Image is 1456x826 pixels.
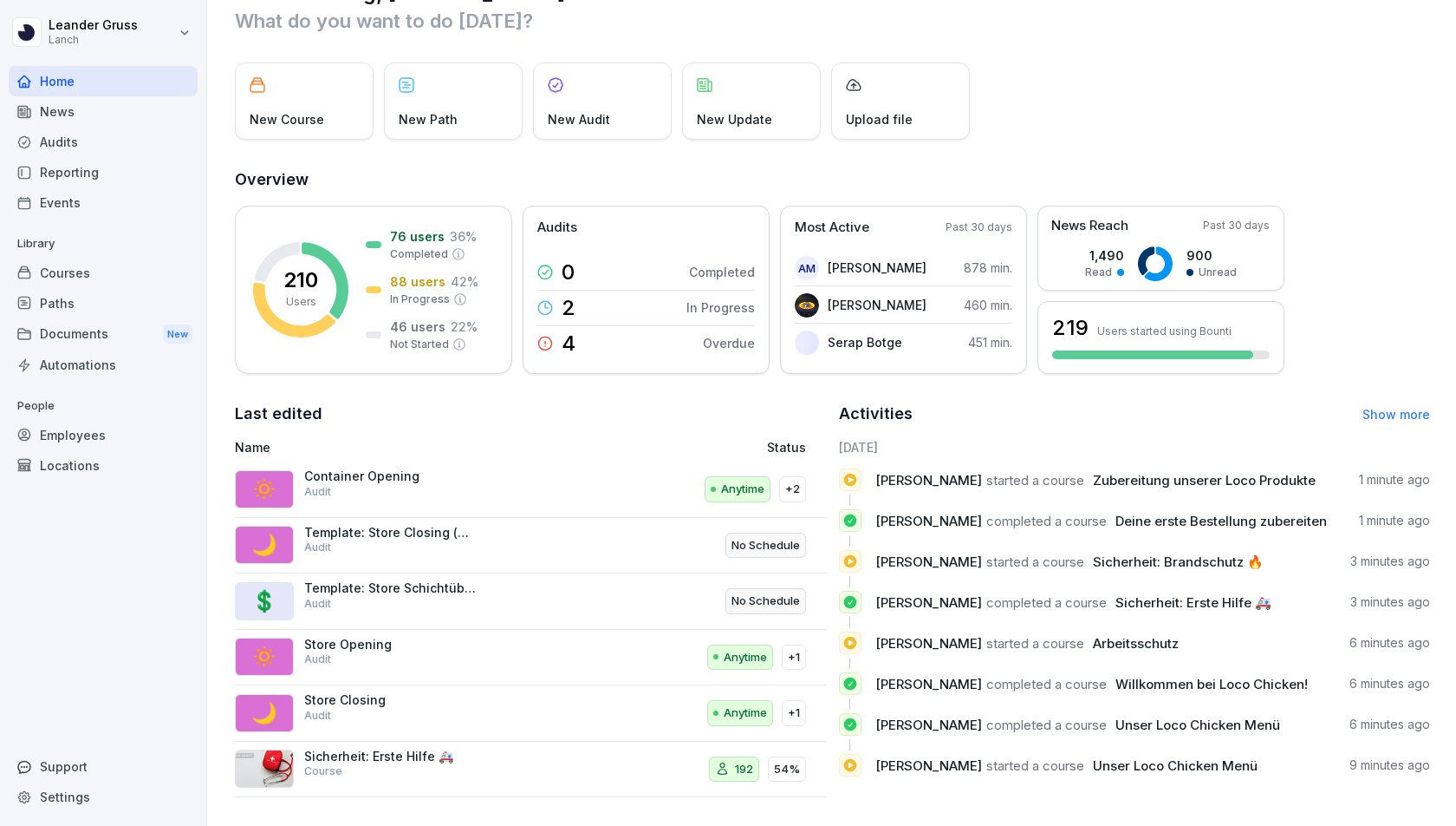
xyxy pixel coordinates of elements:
p: New Course [250,110,324,128]
p: 3 minutes ago [1350,593,1430,611]
p: Status [767,438,806,456]
span: started a course [986,757,1084,774]
p: 46 users [390,318,445,336]
p: 88 users [390,272,445,291]
p: Template: Store Schichtübergabe [304,580,478,596]
p: 210 [283,270,318,291]
p: 6 minutes ago [1349,716,1430,733]
span: [PERSON_NAME] [875,717,982,733]
span: [PERSON_NAME] [875,594,982,611]
div: Employees [9,420,198,450]
a: 💲Template: Store SchichtübergabeAuditNo Schedule [235,574,827,630]
h2: Last edited [235,402,827,426]
div: Documents [9,318,198,351]
p: 878 min. [964,259,1012,277]
img: ovcsqbf2ewum2utvc3o527vw.png [235,750,294,788]
p: Most Active [795,218,869,238]
p: Template: Store Closing (morning cleaning) [304,525,478,541]
p: Completed [689,263,755,281]
p: Overdue [703,334,755,352]
p: +1 [788,649,800,666]
span: Sicherheit: Brandschutz 🔥 [1093,554,1264,570]
p: Unread [1199,265,1237,280]
p: 22 % [451,318,478,336]
p: 192 [735,761,753,778]
p: 💲 [251,586,277,617]
p: Past 30 days [1203,218,1270,233]
p: Anytime [724,649,767,666]
p: Leander Gruss [49,18,138,33]
p: Audit [304,596,331,612]
a: 🌙Template: Store Closing (morning cleaning)AuditNo Schedule [235,518,827,574]
p: Audit [304,652,331,667]
span: Sicherheit: Erste Hilfe 🚑 [1115,594,1271,611]
div: Automations [9,350,198,380]
span: Willkommen bei Loco Chicken! [1115,676,1308,692]
p: Users started using Bounti [1097,324,1232,338]
p: 451 min. [968,333,1012,351]
p: Container Opening [304,469,478,484]
div: AM [795,256,819,280]
span: [PERSON_NAME] [875,676,982,692]
span: started a course [986,472,1084,488]
span: completed a course [986,717,1107,733]
p: 1 minute ago [1359,471,1430,488]
p: Users [286,294,316,310]
a: Settings [9,782,198,812]
p: +2 [785,481,800,498]
div: Home [9,66,198,96]
p: 54% [774,761,800,778]
span: [PERSON_NAME] [875,554,982,570]
a: 🔅Container OpeningAuditAnytime+2 [235,462,827,518]
p: 6 minutes ago [1349,675,1430,692]
p: In Progress [686,298,755,317]
p: No Schedule [731,537,800,554]
p: Lanch [49,34,138,46]
a: DocumentsNew [9,318,198,351]
a: Sicherheit: Erste Hilfe 🚑Course19254% [235,742,827,798]
p: +1 [788,705,800,722]
a: Paths [9,288,198,318]
p: 1 minute ago [1359,512,1430,529]
span: Unser Loco Chicken Menü [1115,717,1280,733]
p: 6 minutes ago [1349,634,1430,652]
a: News [9,96,198,127]
p: 42 % [451,272,478,291]
p: Past 30 days [946,220,1012,235]
span: [PERSON_NAME] [875,472,982,488]
img: fgodp68hp0emq4hpgfcp6x9z.png [795,331,819,355]
p: 0 [562,262,575,283]
p: New Update [697,110,772,128]
p: Completed [390,246,448,262]
p: Name [235,438,601,456]
a: Events [9,187,198,218]
p: Store Opening [304,637,478,652]
span: started a course [986,554,1084,570]
p: 76 users [390,227,445,246]
p: [PERSON_NAME] [828,296,926,314]
h6: [DATE] [839,438,1431,456]
span: completed a course [986,676,1107,692]
p: [PERSON_NAME] [828,259,926,277]
span: Unser Loco Chicken Menü [1093,757,1258,774]
p: In Progress [390,292,450,307]
p: Library [9,230,198,258]
h2: Activities [839,402,913,426]
span: Deine erste Bestellung zubereiten [1115,513,1327,529]
p: Serap Botge [828,333,902,351]
p: Not Started [390,337,449,352]
div: New [163,324,192,344]
p: No Schedule [731,593,800,610]
p: 460 min. [964,296,1012,314]
a: Audits [9,127,198,157]
p: 900 [1186,246,1237,265]
p: Audit [304,484,331,500]
span: started a course [986,635,1084,652]
p: 2 [562,298,575,318]
span: completed a course [986,594,1107,611]
a: Locations [9,450,198,481]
